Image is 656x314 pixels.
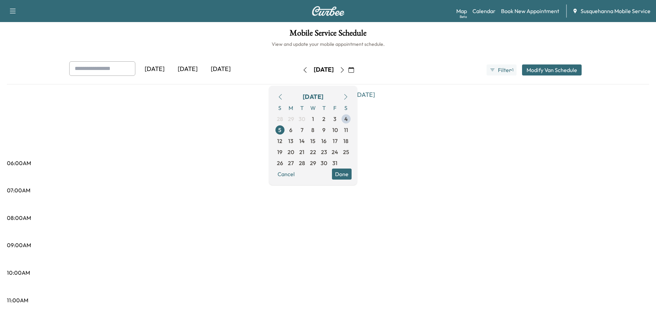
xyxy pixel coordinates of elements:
span: 7 [301,126,303,134]
span: S [274,102,285,113]
div: [DATE] [138,61,171,77]
span: 30 [299,115,305,123]
span: 26 [277,159,283,167]
p: 07:00AM [7,186,30,194]
span: 28 [299,159,305,167]
div: [DATE] [171,61,204,77]
img: Curbee Logo [312,6,345,16]
span: 19 [277,148,282,156]
span: S [341,102,352,113]
span: T [319,102,330,113]
span: 8 [311,126,314,134]
span: 1 [512,67,513,73]
span: M [285,102,296,113]
span: 27 [288,159,294,167]
p: 10:00AM [7,269,30,277]
span: Filter [498,66,510,74]
div: [DATE] [204,61,237,77]
span: 24 [332,148,338,156]
span: ● [510,68,512,72]
span: 23 [321,148,327,156]
span: 18 [343,137,348,145]
h1: Mobile Service Schedule [7,29,649,41]
a: Book New Appointment [501,7,559,15]
div: Beta [460,14,467,19]
div: [DATE] [314,65,334,74]
span: 15 [310,137,315,145]
span: 6 [289,126,292,134]
span: W [308,102,319,113]
span: 5 [278,126,281,134]
span: 10 [332,126,338,134]
span: Susquehanna Mobile Service [581,7,650,15]
span: 22 [310,148,316,156]
span: 29 [288,115,294,123]
span: 20 [288,148,294,156]
span: 30 [321,159,327,167]
span: F [330,102,341,113]
span: 11 [344,126,348,134]
span: 9 [322,126,325,134]
span: 17 [333,137,337,145]
span: 14 [299,137,305,145]
a: Calendar [472,7,496,15]
span: 29 [310,159,316,167]
h6: View and update your mobile appointment schedule. [7,41,649,48]
span: 4 [344,115,348,123]
span: 13 [288,137,293,145]
span: 16 [321,137,326,145]
span: 2 [322,115,325,123]
span: T [296,102,308,113]
span: 25 [343,148,349,156]
div: [DATE] [303,92,323,102]
button: Cancel [274,169,298,180]
button: Done [332,169,352,180]
p: 09:00AM [7,241,31,249]
button: Filter●1 [487,64,516,75]
span: 21 [299,148,304,156]
span: 28 [277,115,283,123]
button: Modify Van Schedule [522,64,582,75]
p: 11:00AM [7,296,28,304]
span: 3 [333,115,336,123]
p: 06:00AM [7,159,31,167]
a: MapBeta [456,7,467,15]
span: 12 [277,137,282,145]
span: 1 [312,115,314,123]
span: 31 [332,159,337,167]
p: 08:00AM [7,214,31,222]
